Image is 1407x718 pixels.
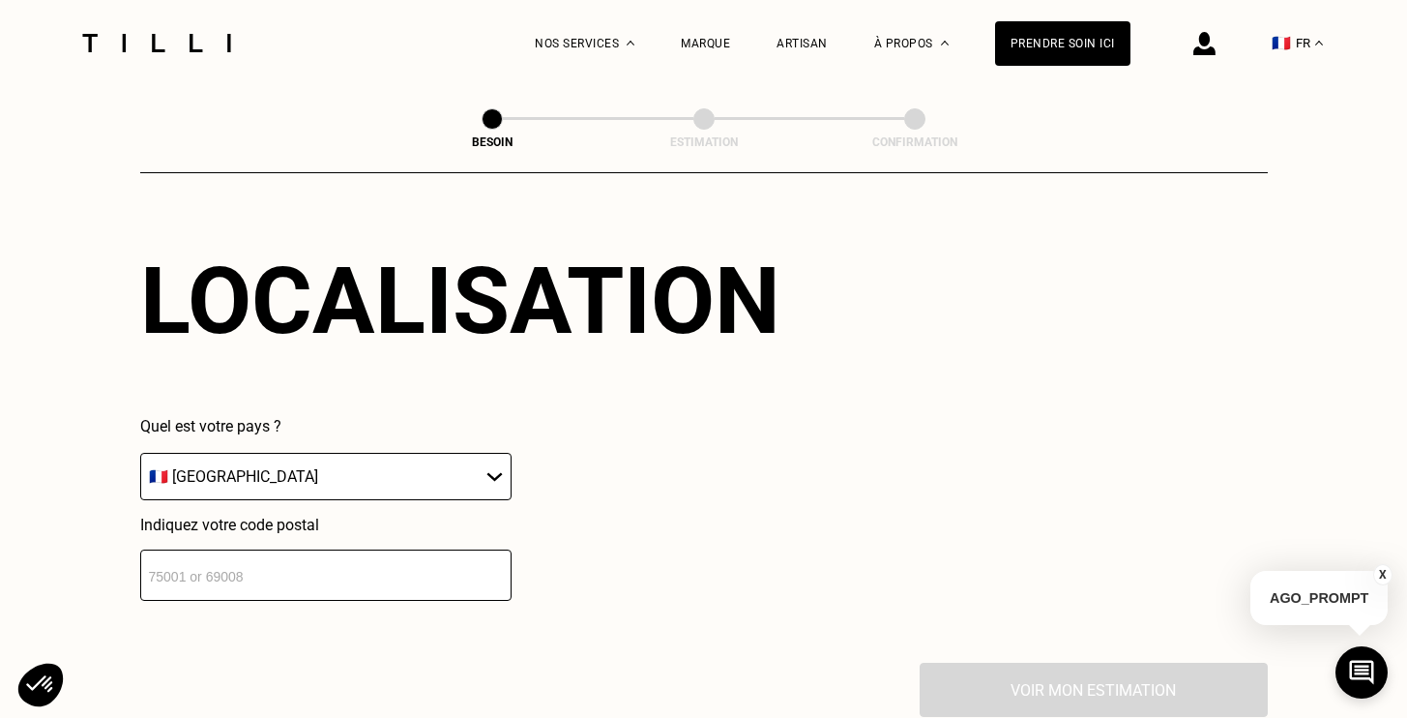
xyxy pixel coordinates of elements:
[995,21,1130,66] a: Prendre soin ici
[1272,34,1291,52] span: 🇫🇷
[75,34,238,52] img: Logo du service de couturière Tilli
[396,135,589,149] div: Besoin
[140,417,512,435] p: Quel est votre pays ?
[140,516,512,534] p: Indiquez votre code postal
[777,37,828,50] a: Artisan
[627,41,634,45] img: Menu déroulant
[1193,32,1216,55] img: icône connexion
[681,37,730,50] a: Marque
[607,135,801,149] div: Estimation
[941,41,949,45] img: Menu déroulant à propos
[1373,564,1392,585] button: X
[1315,41,1323,45] img: menu déroulant
[140,550,512,601] input: 75001 or 69008
[1250,571,1388,625] p: AGO_PROMPT
[818,135,1011,149] div: Confirmation
[140,247,780,355] div: Localisation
